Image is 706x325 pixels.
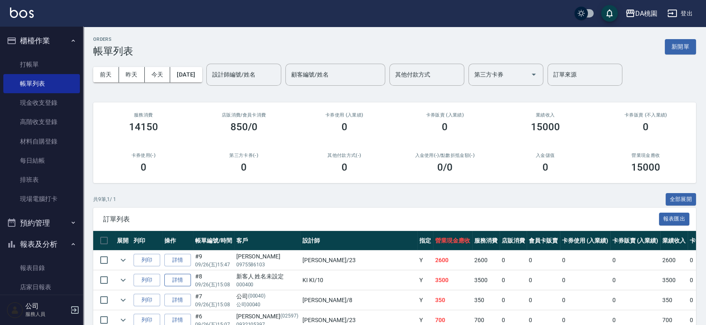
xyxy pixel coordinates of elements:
div: 新客人 姓名未設定 [236,272,298,281]
h2: 卡券販賣 (入業績) [405,112,486,118]
td: 0 [560,251,610,270]
td: 0 [500,251,527,270]
td: #7 [193,290,234,310]
div: [PERSON_NAME] [236,252,298,261]
td: 350 [472,290,500,310]
span: 訂單列表 [103,215,659,223]
th: 營業現金應收 [433,231,472,251]
td: 0 [527,251,560,270]
p: 公司00040 [236,301,298,308]
td: Y [417,270,433,290]
td: 0 [610,270,661,290]
h3: 850/0 [230,121,258,133]
td: 0 [500,290,527,310]
h2: 業績收入 [505,112,586,118]
h3: 0 [643,121,649,133]
th: 指定 [417,231,433,251]
div: DA桃園 [635,8,657,19]
h3: 0 [342,121,347,133]
a: 排班表 [3,170,80,189]
a: 報表匯出 [659,215,690,223]
button: 新開單 [665,39,696,55]
p: (02597) [280,312,298,321]
a: 店家日報表 [3,278,80,297]
button: expand row [117,294,129,306]
td: 3500 [660,270,688,290]
td: 350 [433,290,472,310]
h2: 第三方卡券(-) [204,153,285,158]
h2: ORDERS [93,37,133,42]
h3: 0 [342,161,347,173]
th: 列印 [131,231,162,251]
button: 報表匯出 [659,213,690,226]
button: 昨天 [119,67,145,82]
td: KI KI /10 [300,270,417,290]
p: 09/26 (五) 15:47 [195,261,232,268]
h2: 卡券販賣 (不入業績) [606,112,686,118]
th: 卡券販賣 (入業績) [610,231,661,251]
a: 每日結帳 [3,151,80,170]
h3: 15000 [631,161,660,173]
a: 報表目錄 [3,258,80,278]
button: save [601,5,618,22]
td: [PERSON_NAME] /8 [300,290,417,310]
th: 操作 [162,231,193,251]
th: 會員卡販賣 [527,231,560,251]
h2: 卡券使用 (入業績) [304,112,385,118]
button: 全部展開 [666,193,696,206]
td: [PERSON_NAME] /23 [300,251,417,270]
h2: 營業現金應收 [606,153,686,158]
a: 材料自購登錄 [3,132,80,151]
button: expand row [117,254,129,266]
p: 09/26 (五) 15:08 [195,301,232,308]
h2: 入金使用(-) /點數折抵金額(-) [405,153,486,158]
td: #9 [193,251,234,270]
h5: 公司 [25,302,68,310]
th: 業績收入 [660,231,688,251]
p: 服務人員 [25,310,68,318]
td: 2600 [472,251,500,270]
h3: 0 [141,161,146,173]
td: 0 [527,270,560,290]
button: [DATE] [170,67,202,82]
h3: 0 [442,121,448,133]
td: 0 [560,290,610,310]
button: DA桃園 [622,5,661,22]
button: 今天 [145,67,171,82]
div: 公司 [236,292,298,301]
a: 帳單列表 [3,74,80,93]
button: 報表及分析 [3,233,80,255]
h2: 入金儲值 [505,153,586,158]
h3: 帳單列表 [93,45,133,57]
a: 詳情 [164,294,191,307]
h2: 卡券使用(-) [103,153,184,158]
td: 0 [560,270,610,290]
h2: 店販消費 /會員卡消費 [204,112,285,118]
button: 登出 [664,6,696,21]
h3: 15000 [531,121,560,133]
img: Logo [10,7,34,18]
a: 詳情 [164,274,191,287]
button: 列印 [134,254,160,267]
p: 0975586103 [236,261,298,268]
a: 高階收支登錄 [3,112,80,131]
button: 預約管理 [3,212,80,234]
h3: 0 [241,161,247,173]
a: 現金收支登錄 [3,93,80,112]
td: 0 [610,251,661,270]
td: 3500 [472,270,500,290]
td: 0 [527,290,560,310]
td: 0 [610,290,661,310]
button: 前天 [93,67,119,82]
h2: 其他付款方式(-) [304,153,385,158]
button: Open [527,68,540,81]
th: 展開 [115,231,131,251]
button: 列印 [134,294,160,307]
th: 卡券使用 (入業績) [560,231,610,251]
a: 打帳單 [3,55,80,74]
th: 設計師 [300,231,417,251]
button: 櫃檯作業 [3,30,80,52]
td: Y [417,251,433,270]
button: expand row [117,274,129,286]
div: [PERSON_NAME] [236,312,298,321]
